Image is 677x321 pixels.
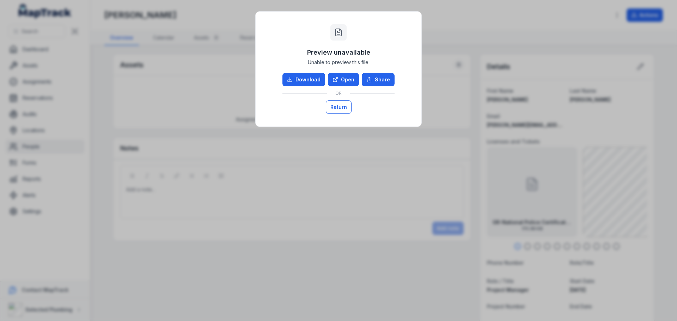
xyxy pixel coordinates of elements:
[282,86,395,100] div: OR
[308,59,370,66] span: Unable to preview this file.
[307,48,370,57] h3: Preview unavailable
[282,73,325,86] a: Download
[328,73,359,86] a: Open
[362,73,395,86] button: Share
[326,100,352,114] button: Return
